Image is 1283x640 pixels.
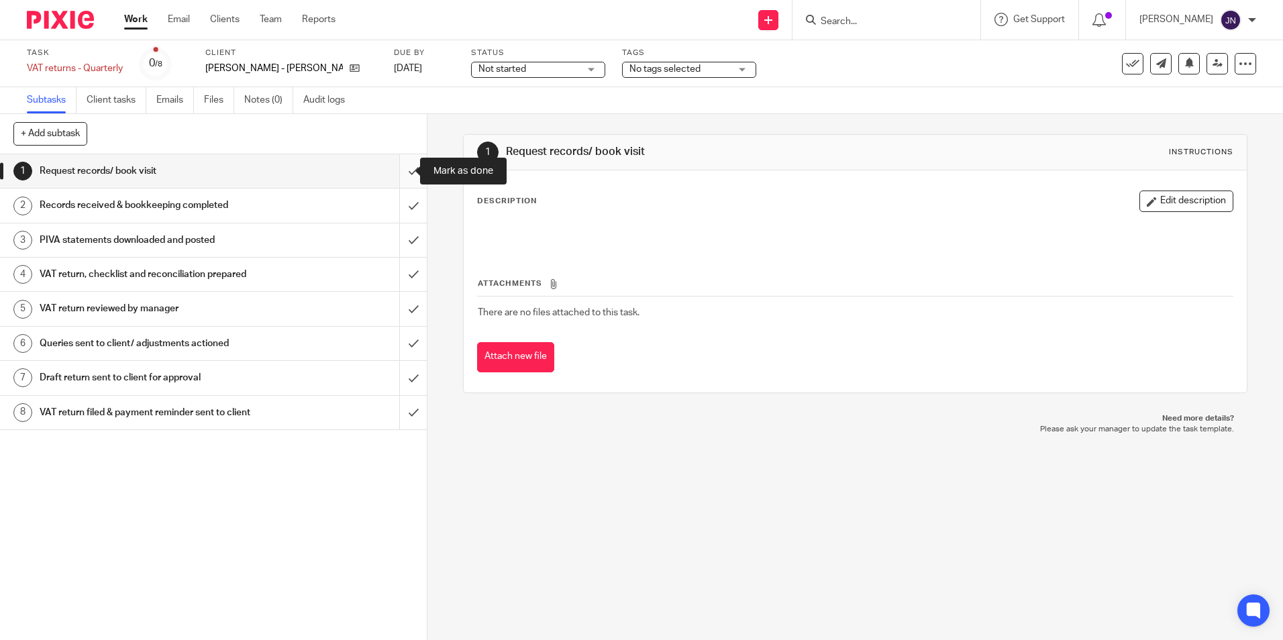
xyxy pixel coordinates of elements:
[40,264,270,284] h1: VAT return, checklist and reconciliation prepared
[40,403,270,423] h1: VAT return filed & payment reminder sent to client
[13,265,32,284] div: 4
[471,48,605,58] label: Status
[40,299,270,319] h1: VAT return reviewed by manager
[303,87,355,113] a: Audit logs
[13,368,32,387] div: 7
[156,87,194,113] a: Emails
[394,48,454,58] label: Due by
[476,413,1233,424] p: Need more details?
[1013,15,1065,24] span: Get Support
[1139,191,1233,212] button: Edit description
[40,333,270,354] h1: Queries sent to client/ adjustments actioned
[205,62,343,75] p: [PERSON_NAME] - [PERSON_NAME]
[205,48,377,58] label: Client
[204,87,234,113] a: Files
[819,16,940,28] input: Search
[13,122,87,145] button: + Add subtask
[394,64,422,73] span: [DATE]
[476,424,1233,435] p: Please ask your manager to update the task template.
[27,87,76,113] a: Subtasks
[477,142,499,163] div: 1
[478,64,526,74] span: Not started
[13,300,32,319] div: 5
[260,13,282,26] a: Team
[40,230,270,250] h1: PIVA statements downloaded and posted
[149,56,162,71] div: 0
[13,334,32,353] div: 6
[168,13,190,26] a: Email
[124,13,148,26] a: Work
[478,280,542,287] span: Attachments
[40,368,270,388] h1: Draft return sent to client for approval
[87,87,146,113] a: Client tasks
[27,62,123,75] div: VAT returns - Quarterly
[1220,9,1241,31] img: svg%3E
[210,13,240,26] a: Clients
[13,197,32,215] div: 2
[155,60,162,68] small: /8
[477,342,554,372] button: Attach new file
[27,48,123,58] label: Task
[477,196,537,207] p: Description
[13,403,32,422] div: 8
[478,308,639,317] span: There are no files attached to this task.
[506,145,884,159] h1: Request records/ book visit
[244,87,293,113] a: Notes (0)
[302,13,336,26] a: Reports
[1139,13,1213,26] p: [PERSON_NAME]
[1169,147,1233,158] div: Instructions
[622,48,756,58] label: Tags
[40,195,270,215] h1: Records received & bookkeeping completed
[13,231,32,250] div: 3
[13,162,32,180] div: 1
[27,11,94,29] img: Pixie
[629,64,701,74] span: No tags selected
[40,161,270,181] h1: Request records/ book visit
